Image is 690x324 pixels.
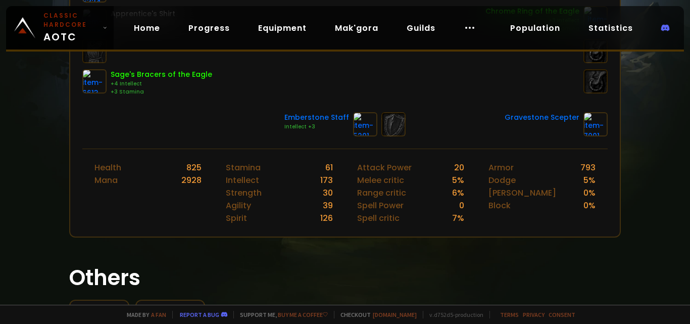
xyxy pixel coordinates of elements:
div: 126 [320,212,333,224]
a: Report a bug [180,311,219,318]
div: Gravestone Scepter [505,112,579,123]
div: 39 [323,199,333,212]
span: Made by [121,311,166,318]
a: Statistics [580,18,641,38]
a: a fan [151,311,166,318]
a: Buy me a coffee [278,311,328,318]
div: 2928 [181,174,202,187]
h1: Others [69,262,621,294]
div: 825 [186,161,202,174]
div: Intellect [226,174,259,187]
span: AOTC [43,11,98,44]
div: 6 % [452,187,464,199]
div: 7 % [452,212,464,224]
a: Privacy [523,311,545,318]
div: Emberstone Staff [284,112,349,123]
div: 20 [454,161,464,174]
div: Armor [488,161,514,174]
span: Support me, [233,311,328,318]
div: [PERSON_NAME] [488,187,556,199]
div: 61 [325,161,333,174]
div: +4 Intellect [111,80,212,88]
small: Classic Hardcore [43,11,98,29]
div: Strength [226,187,262,199]
div: Mana [94,174,118,187]
img: item-7001 [583,112,608,136]
a: Population [502,18,568,38]
div: Agility [226,199,251,212]
div: 173 [320,174,333,187]
div: 793 [580,161,596,174]
div: +3 Stamina [111,88,212,96]
div: Attack Power [357,161,412,174]
a: Mak'gora [327,18,386,38]
a: Classic HardcoreAOTC [6,6,114,50]
div: Melee critic [357,174,404,187]
div: 5 % [583,174,596,187]
a: Equipment [250,18,315,38]
a: Consent [549,311,575,318]
div: Range critic [357,187,406,199]
div: Health [94,161,121,174]
div: Dodge [488,174,516,187]
div: Spell critic [357,212,400,224]
div: Sage's Bracers of the Eagle [111,69,212,80]
img: item-6613 [82,69,107,94]
div: Stamina [226,161,261,174]
a: Terms [500,311,519,318]
div: 0 % [583,187,596,199]
div: 0 % [583,199,596,212]
a: Home [126,18,168,38]
div: 0 [459,199,464,212]
span: v. d752d5 - production [423,311,483,318]
div: Block [488,199,511,212]
div: Spell Power [357,199,404,212]
a: Guilds [399,18,443,38]
span: Checkout [334,311,417,318]
a: [DOMAIN_NAME] [373,311,417,318]
a: Progress [180,18,238,38]
div: Spirit [226,212,247,224]
div: 5 % [452,174,464,187]
div: Intellect +3 [284,123,349,131]
div: 30 [323,187,333,199]
img: item-5201 [353,112,377,136]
